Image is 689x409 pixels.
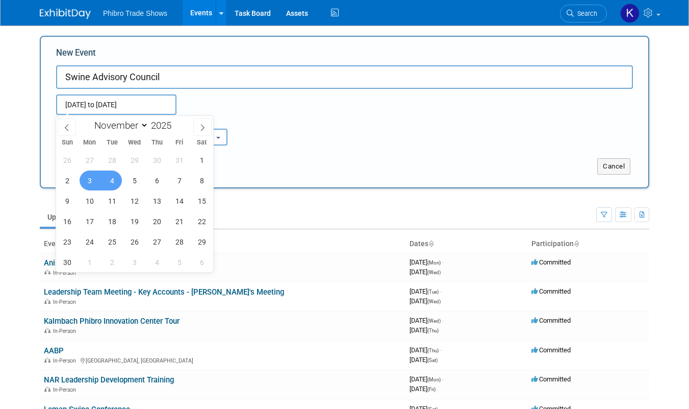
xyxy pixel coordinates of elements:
[53,387,79,393] span: In-Person
[158,115,245,128] div: Participation:
[124,171,144,190] span: November 5, 2025
[192,232,212,252] span: November 29, 2025
[531,375,571,383] span: Committed
[56,139,79,146] span: Sun
[405,235,527,253] th: Dates
[102,211,122,231] span: November 18, 2025
[427,270,441,275] span: (Wed)
[56,47,96,63] label: New Event
[168,139,191,146] span: Fri
[410,317,444,324] span: [DATE]
[57,171,77,190] span: November 2, 2025
[192,171,212,190] span: November 8, 2025
[90,119,148,132] select: Month
[147,171,167,190] span: November 6, 2025
[80,150,99,170] span: October 27, 2025
[79,139,101,146] span: Mon
[597,158,630,175] button: Cancel
[427,289,439,295] span: (Tue)
[428,239,433,248] a: Sort by Start Date
[427,328,439,333] span: (Thu)
[442,317,444,324] span: -
[147,191,167,211] span: November 13, 2025
[44,357,50,363] img: In-Person Event
[169,252,189,272] span: December 5, 2025
[169,232,189,252] span: November 28, 2025
[410,326,439,334] span: [DATE]
[169,171,189,190] span: November 7, 2025
[80,211,99,231] span: November 17, 2025
[410,385,436,393] span: [DATE]
[44,270,50,275] img: In-Person Event
[440,287,442,295] span: -
[192,211,212,231] span: November 22, 2025
[102,191,122,211] span: November 11, 2025
[56,94,176,115] input: Start Date - End Date
[44,356,401,364] div: [GEOGRAPHIC_DATA], [GEOGRAPHIC_DATA]
[44,287,284,297] a: Leadership Team Meeting - Key Accounts - [PERSON_NAME]'s Meeting
[410,268,441,276] span: [DATE]
[560,5,607,22] a: Search
[427,348,439,353] span: (Thu)
[44,258,175,268] a: Animate - OmniGen Download Meeting
[169,150,189,170] span: October 31, 2025
[146,139,168,146] span: Thu
[57,191,77,211] span: November 9, 2025
[427,260,441,266] span: (Mon)
[527,235,649,253] th: Participation
[53,357,79,364] span: In-Person
[53,270,79,276] span: In-Person
[124,252,144,272] span: December 3, 2025
[427,299,441,304] span: (Wed)
[40,9,91,19] img: ExhibitDay
[191,139,213,146] span: Sat
[410,375,444,383] span: [DATE]
[44,299,50,304] img: In-Person Event
[192,252,212,272] span: December 6, 2025
[620,4,640,23] img: Karol Ehmen
[124,150,144,170] span: October 29, 2025
[410,258,444,266] span: [DATE]
[531,317,571,324] span: Committed
[102,150,122,170] span: October 28, 2025
[103,9,167,17] span: Phibro Trade Shows
[440,346,442,354] span: -
[427,318,441,324] span: (Wed)
[56,65,633,89] input: Name of Trade Show / Conference
[57,232,77,252] span: November 23, 2025
[57,150,77,170] span: October 26, 2025
[442,375,444,383] span: -
[44,375,174,384] a: NAR Leadership Development Training
[410,356,438,364] span: [DATE]
[147,150,167,170] span: October 30, 2025
[574,239,579,248] a: Sort by Participation Type
[169,191,189,211] span: November 14, 2025
[442,258,444,266] span: -
[53,299,79,305] span: In-Person
[44,387,50,392] img: In-Person Event
[147,211,167,231] span: November 20, 2025
[427,387,436,392] span: (Fri)
[124,211,144,231] span: November 19, 2025
[80,191,99,211] span: November 10, 2025
[427,357,438,363] span: (Sat)
[44,346,64,355] a: AABP
[147,252,167,272] span: December 4, 2025
[80,252,99,272] span: December 1, 2025
[80,171,99,190] span: November 3, 2025
[574,10,597,17] span: Search
[169,211,189,231] span: November 21, 2025
[148,119,179,131] input: Year
[192,191,212,211] span: November 15, 2025
[40,235,405,253] th: Event
[56,115,143,128] div: Attendance / Format:
[531,346,571,354] span: Committed
[44,317,180,326] a: Kalmbach Phibro Innovation Center Tour
[147,232,167,252] span: November 27, 2025
[57,252,77,272] span: November 30, 2025
[410,346,442,354] span: [DATE]
[410,287,442,295] span: [DATE]
[123,139,146,146] span: Wed
[427,377,441,382] span: (Mon)
[531,258,571,266] span: Committed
